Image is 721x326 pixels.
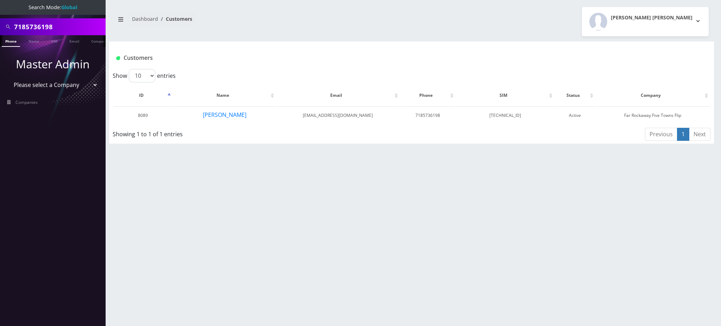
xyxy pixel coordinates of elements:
td: [EMAIL_ADDRESS][DOMAIN_NAME] [276,106,400,124]
span: Search Mode: [29,4,77,11]
nav: breadcrumb [114,12,406,32]
a: Dashboard [132,15,158,22]
th: Status: activate to sort column ascending [555,85,595,106]
td: [TECHNICAL_ID] [456,106,554,124]
input: Search All Companies [14,20,104,33]
td: 7185736198 [400,106,456,124]
select: Showentries [129,69,155,82]
a: 1 [677,128,689,141]
span: Companies [15,99,38,105]
a: Email [66,35,83,46]
button: [PERSON_NAME] [202,110,247,119]
th: Name: activate to sort column ascending [173,85,276,106]
a: Name [25,35,43,46]
label: Show entries [113,69,176,82]
a: Previous [645,128,677,141]
td: 8089 [113,106,173,124]
td: Active [555,106,595,124]
button: [PERSON_NAME] [PERSON_NAME] [582,7,709,36]
th: Company: activate to sort column ascending [596,85,710,106]
div: Showing 1 to 1 of 1 entries [113,127,357,138]
a: SIM [48,35,61,46]
strong: Global [61,4,77,11]
a: Next [689,128,710,141]
th: SIM: activate to sort column ascending [456,85,554,106]
th: Phone: activate to sort column ascending [400,85,456,106]
a: Phone [2,35,20,47]
th: Email: activate to sort column ascending [276,85,400,106]
a: Company [88,35,111,46]
h1: Customers [116,55,607,61]
h2: [PERSON_NAME] [PERSON_NAME] [611,15,692,21]
th: ID: activate to sort column descending [113,85,173,106]
li: Customers [158,15,192,23]
td: Far Rockaway Five Towns Flip [596,106,710,124]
